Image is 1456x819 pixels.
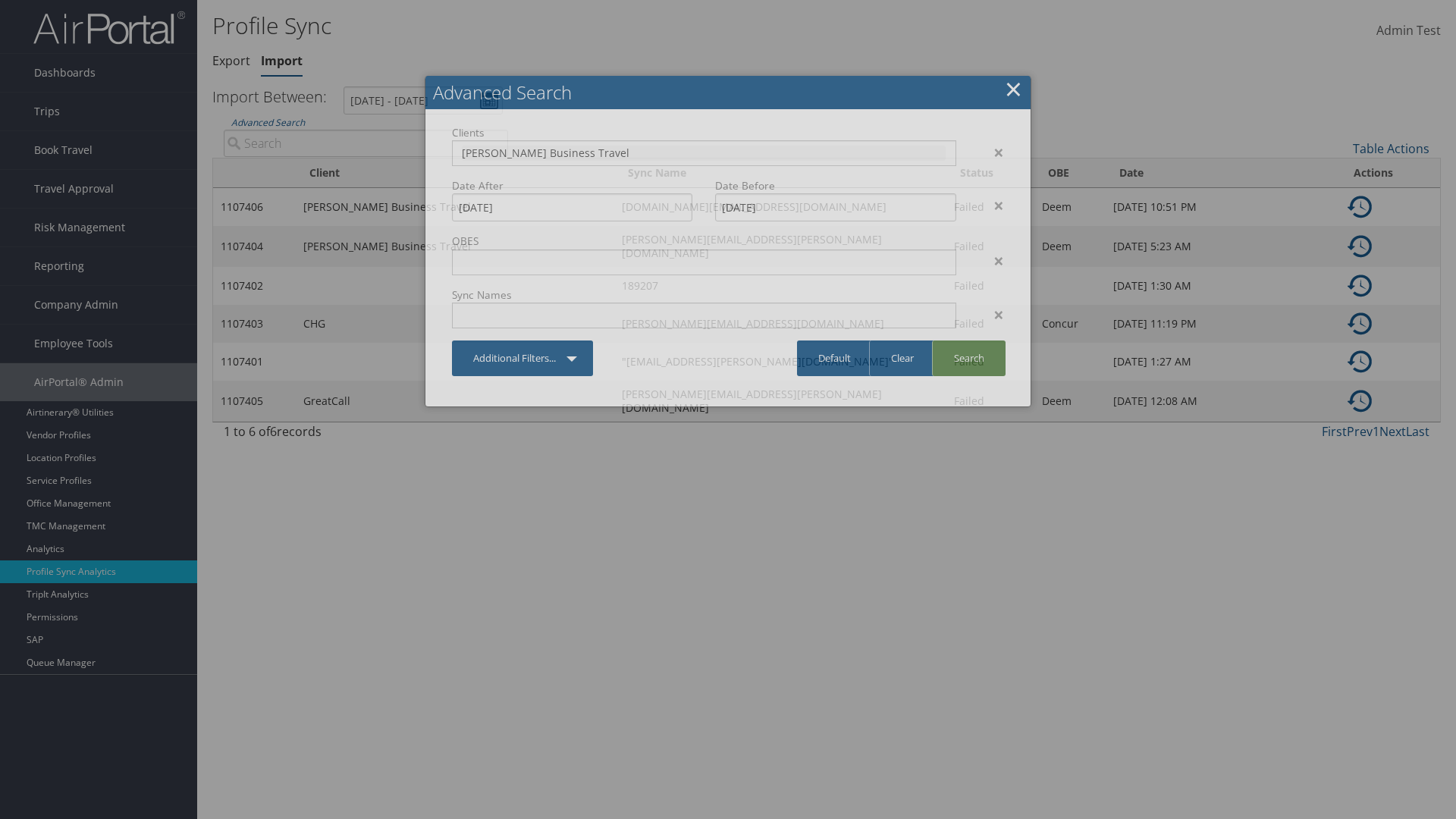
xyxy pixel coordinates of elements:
a: Close [1005,74,1022,104]
label: Sync Names [452,287,956,303]
label: OBES [452,234,956,249]
a: Clear [869,340,935,376]
a: Default [797,340,872,376]
label: Date Before [715,178,955,193]
div: × [968,196,1015,215]
label: Clients [452,125,956,140]
div: × [968,143,1015,162]
a: Additional Filters... [452,340,593,376]
div: × [968,306,1015,324]
label: Date After [452,178,692,193]
div: × [968,252,1015,270]
a: Search [932,340,1006,376]
h2: Advanced Search [425,76,1031,109]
